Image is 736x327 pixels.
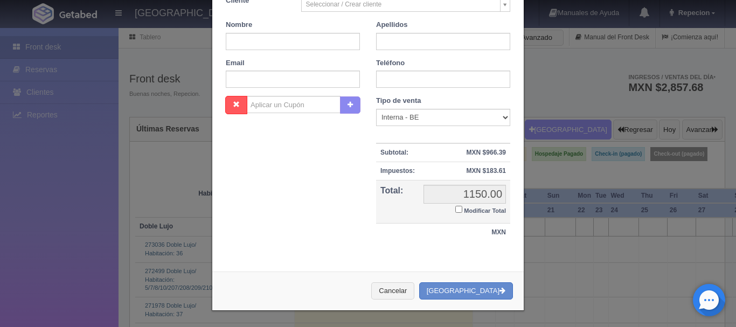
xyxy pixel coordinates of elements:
[455,206,462,213] input: Modificar Total
[371,282,414,300] button: Cancelar
[491,228,506,236] strong: MXN
[247,96,341,113] input: Aplicar un Cupón
[226,20,252,30] label: Nombre
[376,143,419,162] th: Subtotal:
[376,96,421,106] label: Tipo de venta
[226,58,245,68] label: Email
[376,162,419,180] th: Impuestos:
[376,58,405,68] label: Teléfono
[464,207,506,214] small: Modificar Total
[376,180,419,224] th: Total:
[376,20,408,30] label: Apellidos
[467,167,506,175] strong: MXN $183.61
[467,149,506,156] strong: MXN $966.39
[419,282,513,300] button: [GEOGRAPHIC_DATA]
